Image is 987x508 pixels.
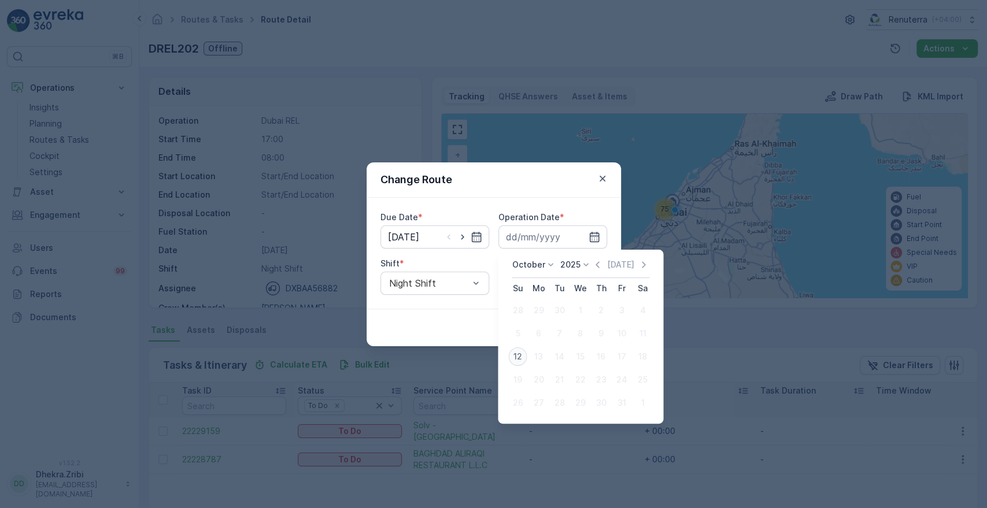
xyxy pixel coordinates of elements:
div: 29 [571,394,589,412]
div: 8 [571,324,589,343]
div: 23 [592,370,610,389]
div: 1 [633,394,652,412]
div: 14 [550,347,568,366]
th: Tuesday [549,278,570,299]
div: 30 [592,394,610,412]
p: 2025 [560,259,581,270]
div: 10 [612,324,631,343]
div: 19 [508,370,527,389]
th: Wednesday [570,278,590,299]
div: 1 [571,301,589,320]
p: [DATE] [607,259,634,270]
div: 15 [571,347,589,366]
div: 26 [508,394,527,412]
div: 31 [612,394,631,412]
div: 9 [592,324,610,343]
div: 25 [633,370,652,389]
div: 16 [592,347,610,366]
div: 17 [612,347,631,366]
div: 21 [550,370,568,389]
div: 30 [550,301,568,320]
div: 28 [550,394,568,412]
th: Friday [611,278,632,299]
div: 4 [633,301,652,320]
th: Saturday [632,278,653,299]
th: Monday [528,278,549,299]
div: 28 [508,301,527,320]
div: 2 [592,301,610,320]
div: 12 [508,347,527,366]
div: 7 [550,324,568,343]
div: 11 [633,324,652,343]
div: 6 [529,324,548,343]
div: 24 [612,370,631,389]
input: dd/mm/yyyy [498,225,607,249]
label: Operation Date [498,212,560,222]
p: Change Route [380,172,452,188]
div: 5 [508,324,527,343]
div: 20 [529,370,548,389]
label: Shift [380,258,400,268]
div: 13 [529,347,548,366]
label: Due Date [380,212,418,222]
div: 27 [529,394,548,412]
div: 3 [612,301,631,320]
div: 22 [571,370,589,389]
p: October [512,259,545,270]
th: Sunday [507,278,528,299]
div: 18 [633,347,652,366]
div: 29 [529,301,548,320]
th: Thursday [590,278,611,299]
input: dd/mm/yyyy [380,225,489,249]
